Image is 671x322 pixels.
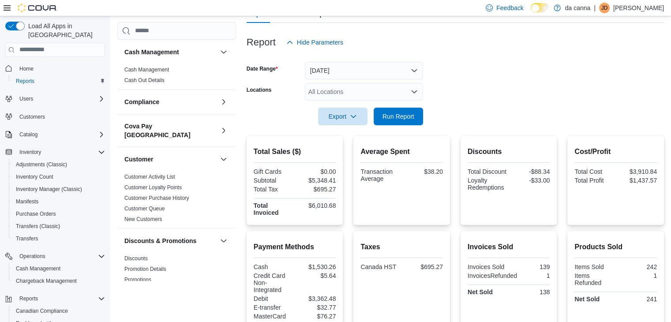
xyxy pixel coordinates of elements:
[16,186,82,193] span: Inventory Manager (Classic)
[468,263,507,270] div: Invoices Sold
[12,76,105,86] span: Reports
[12,76,38,86] a: Reports
[16,112,49,122] a: Customers
[124,48,217,56] button: Cash Management
[510,263,550,270] div: 139
[12,196,105,207] span: Manifests
[12,159,71,170] a: Adjustments (Classic)
[12,184,105,195] span: Inventory Manager (Classic)
[283,34,347,51] button: Hide Parameters
[16,251,49,262] button: Operations
[247,65,278,72] label: Date Range
[323,108,362,125] span: Export
[296,202,336,209] div: $6,010.68
[9,275,109,287] button: Chargeback Management
[12,196,42,207] a: Manifests
[574,242,657,252] h2: Products Sold
[254,186,293,193] div: Total Tax
[510,177,550,184] div: -$33.00
[2,292,109,305] button: Reports
[19,113,45,120] span: Customers
[12,276,80,286] a: Chargeback Management
[296,313,336,320] div: $76.27
[124,97,159,106] h3: Compliance
[468,272,517,279] div: InvoicesRefunded
[254,202,279,216] strong: Total Invoiced
[2,146,109,158] button: Inventory
[9,158,109,171] button: Adjustments (Classic)
[124,216,162,222] a: New Customers
[16,111,105,122] span: Customers
[124,184,182,191] a: Customer Loyalty Points
[117,64,236,89] div: Cash Management
[374,108,423,125] button: Run Report
[574,272,614,286] div: Items Refunded
[124,48,179,56] h3: Cash Management
[565,3,591,13] p: da canna
[2,93,109,105] button: Users
[16,277,77,285] span: Chargeback Management
[574,296,600,303] strong: Net Sold
[254,146,336,157] h2: Total Sales ($)
[305,62,423,79] button: [DATE]
[468,288,493,296] strong: Net Sold
[16,235,38,242] span: Transfers
[318,108,367,125] button: Export
[16,94,105,104] span: Users
[594,3,596,13] p: |
[9,305,109,317] button: Canadian Compliance
[124,266,166,273] span: Promotion Details
[254,177,293,184] div: Subtotal
[12,306,105,316] span: Canadian Compliance
[16,78,34,85] span: Reports
[124,155,153,164] h3: Customer
[124,97,217,106] button: Compliance
[254,295,293,302] div: Debit
[124,195,189,202] span: Customer Purchase History
[613,3,664,13] p: [PERSON_NAME]
[618,168,657,175] div: $3,910.84
[9,208,109,220] button: Purchase Orders
[296,272,336,279] div: $5.64
[218,125,229,136] button: Cova Pay [GEOGRAPHIC_DATA]
[12,209,105,219] span: Purchase Orders
[2,128,109,141] button: Catalog
[618,296,657,303] div: 241
[12,184,86,195] a: Inventory Manager (Classic)
[9,232,109,245] button: Transfers
[531,3,549,12] input: Dark Mode
[404,168,443,175] div: $38.20
[12,263,105,274] span: Cash Management
[12,172,57,182] a: Inventory Count
[16,161,67,168] span: Adjustments (Classic)
[16,293,41,304] button: Reports
[124,236,217,245] button: Discounts & Promotions
[124,266,166,272] a: Promotion Details
[12,233,41,244] a: Transfers
[296,295,336,302] div: $3,362.48
[296,263,336,270] div: $1,530.26
[124,77,165,84] span: Cash Out Details
[19,149,41,156] span: Inventory
[124,67,169,73] a: Cash Management
[12,221,105,232] span: Transfers (Classic)
[296,168,336,175] div: $0.00
[12,221,64,232] a: Transfers (Classic)
[297,38,343,47] span: Hide Parameters
[16,293,105,304] span: Reports
[2,250,109,262] button: Operations
[16,210,56,217] span: Purchase Orders
[117,253,236,288] div: Discounts & Promotions
[19,253,45,260] span: Operations
[382,112,414,121] span: Run Report
[12,306,71,316] a: Canadian Compliance
[496,4,523,12] span: Feedback
[296,304,336,311] div: $32.77
[296,177,336,184] div: $5,348.41
[16,147,105,157] span: Inventory
[12,209,60,219] a: Purchase Orders
[2,62,109,75] button: Home
[254,304,293,311] div: E-transfer
[12,159,105,170] span: Adjustments (Classic)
